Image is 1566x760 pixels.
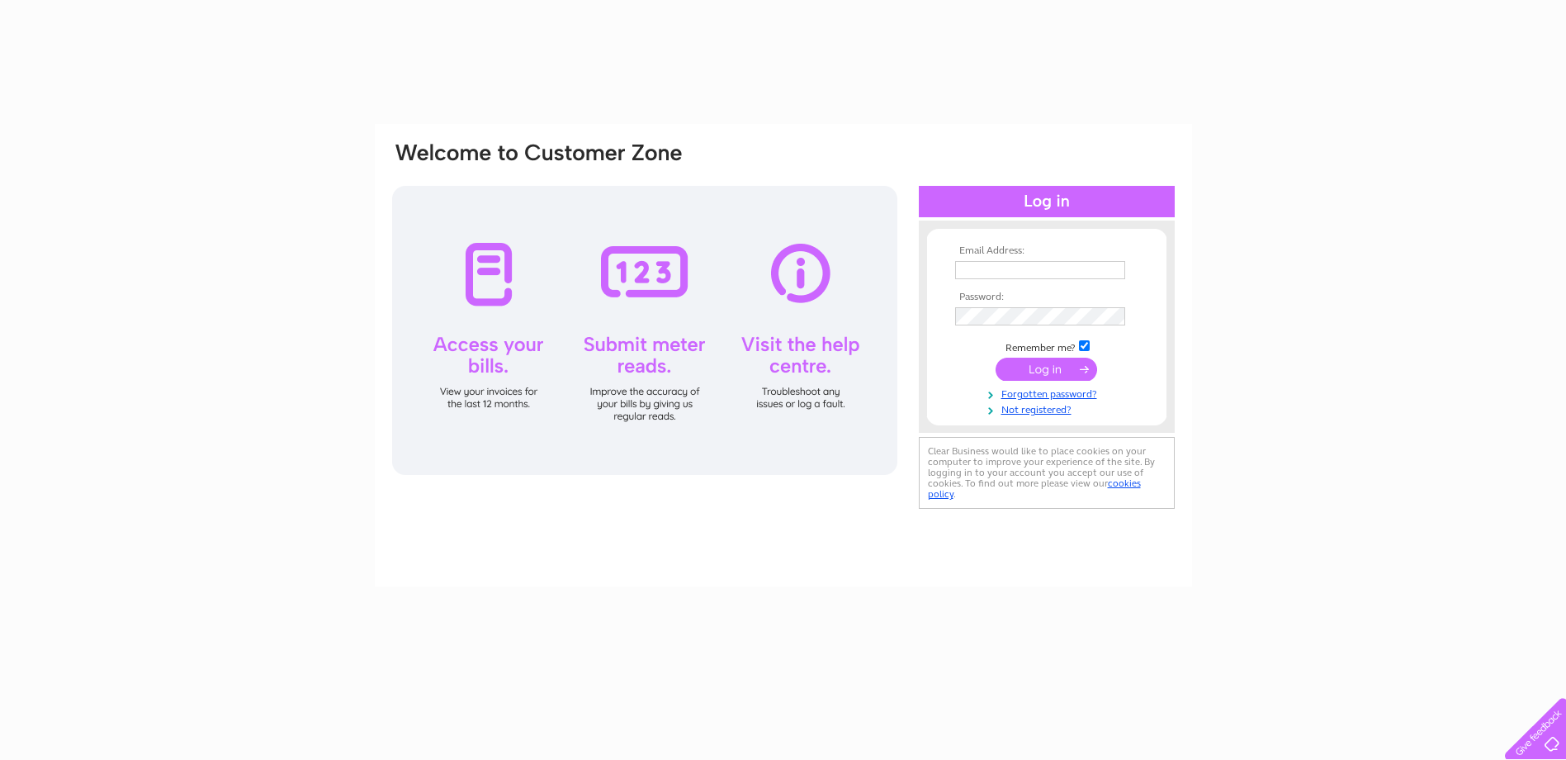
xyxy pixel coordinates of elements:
[955,385,1143,401] a: Forgotten password?
[951,338,1143,354] td: Remember me?
[951,292,1143,303] th: Password:
[955,401,1143,416] a: Not registered?
[928,477,1141,500] a: cookies policy
[919,437,1175,509] div: Clear Business would like to place cookies on your computer to improve your experience of the sit...
[951,245,1143,257] th: Email Address:
[996,358,1097,381] input: Submit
